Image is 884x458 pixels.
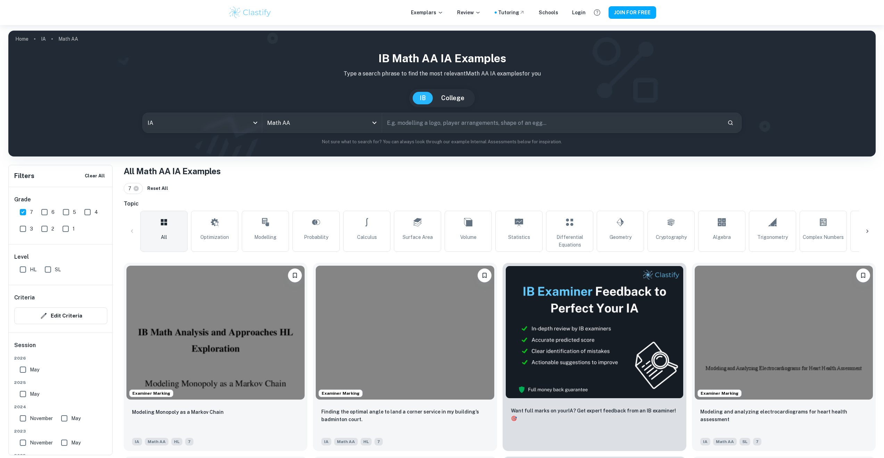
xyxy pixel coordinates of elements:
[539,9,558,16] a: Schools
[14,428,107,434] span: 2023
[55,266,61,273] span: SL
[30,366,39,373] span: May
[757,233,788,241] span: Trigonometry
[30,439,53,447] span: November
[511,416,517,421] span: 🎯
[14,341,107,355] h6: Session
[126,266,305,400] img: Math AA IA example thumbnail: Modeling Monopoly as a Markov Chain
[321,408,488,423] p: Finding the optimal angle to land a corner service in my building’s badminton court.
[361,438,372,445] span: HL
[41,34,46,44] a: IA
[357,233,377,241] span: Calculus
[549,233,590,249] span: Differential Equations
[460,233,477,241] span: Volume
[8,31,876,156] img: profile cover
[73,225,75,233] span: 1
[511,407,678,422] p: Want full marks on your IA ? Get expert feedback from an IB examiner!
[200,233,229,241] span: Optimization
[145,438,168,445] span: Math AA
[14,379,107,386] span: 2025
[30,266,36,273] span: HL
[14,171,34,181] h6: Filters
[591,7,603,18] button: Help and Feedback
[30,225,33,233] span: 3
[14,138,870,145] p: Not sure what to search for? You can always look through our example Internal Assessments below f...
[130,390,173,396] span: Examiner Marking
[14,307,107,324] button: Edit Criteria
[73,208,76,216] span: 5
[14,404,107,410] span: 2024
[51,208,55,216] span: 6
[508,233,530,241] span: Statistics
[304,233,328,241] span: Probability
[228,6,272,19] img: Clastify logo
[161,233,167,241] span: All
[713,233,731,241] span: Algebra
[71,415,81,422] span: May
[740,438,750,445] span: SL
[132,408,224,416] p: Modeling Monopoly as a Markov Chain
[14,70,870,78] p: Type a search phrase to find the most relevant Math AA IA examples for you
[319,390,362,396] span: Examiner Marking
[58,35,78,43] p: Math AA
[572,9,586,16] a: Login
[413,92,433,104] button: IB
[14,195,107,204] h6: Grade
[132,438,142,445] span: IA
[725,117,736,129] button: Search
[30,208,33,216] span: 7
[370,118,379,128] button: Open
[434,92,471,104] button: College
[124,165,876,177] h1: All Math AA IA Examples
[692,263,876,451] a: Examiner MarkingPlease log in to bookmark exemplarsModeling and analyzing electrocardiograms for ...
[185,438,193,445] span: 7
[609,6,656,19] button: JOIN FOR FREE
[695,266,873,400] img: Math AA IA example thumbnail: Modeling and analyzing electrocardiogram
[171,438,182,445] span: HL
[382,113,722,132] input: E.g. modelling a logo, player arrangements, shape of an egg...
[457,9,481,16] p: Review
[656,233,687,241] span: Cryptography
[803,233,844,241] span: Complex Numbers
[321,438,331,445] span: IA
[505,266,684,399] img: Thumbnail
[14,253,107,261] h6: Level
[128,185,134,192] span: 7
[146,183,170,194] button: Reset All
[124,200,876,208] h6: Topic
[15,34,28,44] a: Home
[698,390,741,396] span: Examiner Marking
[411,9,443,16] p: Exemplars
[610,233,631,241] span: Geometry
[334,438,358,445] span: Math AA
[498,9,525,16] a: Tutoring
[30,415,53,422] span: November
[713,438,737,445] span: Math AA
[83,171,107,181] button: Clear All
[700,438,710,445] span: IA
[94,208,98,216] span: 4
[14,50,870,67] h1: IB Math AA IA examples
[30,390,39,398] span: May
[51,225,54,233] span: 2
[503,263,686,451] a: ThumbnailWant full marks on yourIA? Get expert feedback from an IB examiner!
[403,233,433,241] span: Surface Area
[124,263,307,451] a: Examiner MarkingPlease log in to bookmark exemplarsModeling Monopoly as a Markov ChainIAMath AAHL7
[124,183,143,194] div: 7
[753,438,761,445] span: 7
[374,438,383,445] span: 7
[254,233,276,241] span: Modelling
[478,268,491,282] button: Please log in to bookmark exemplars
[856,268,870,282] button: Please log in to bookmark exemplars
[143,113,262,132] div: IA
[316,266,494,400] img: Math AA IA example thumbnail: Finding the optimal angle to land a corn
[71,439,81,447] span: May
[288,268,302,282] button: Please log in to bookmark exemplars
[14,355,107,361] span: 2026
[313,263,497,451] a: Examiner MarkingPlease log in to bookmark exemplarsFinding the optimal angle to land a corner ser...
